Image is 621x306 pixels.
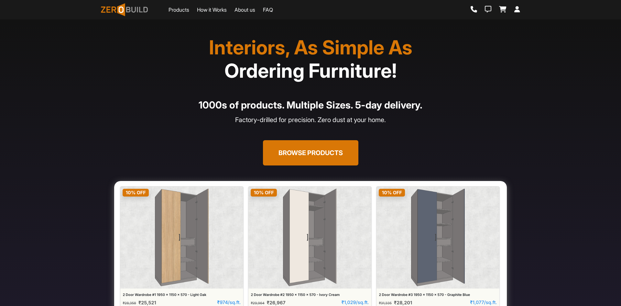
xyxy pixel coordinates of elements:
[105,36,516,82] h1: Interiors, As Simple As
[105,115,516,125] p: Factory-drilled for precision. Zero dust at your home.
[105,98,516,112] h4: 1000s of products. Multiple Sizes. 5-day delivery.
[234,6,255,14] a: About us
[197,6,227,14] a: How it Works
[263,140,358,165] button: Browse Products
[263,6,273,14] a: FAQ
[224,59,397,82] span: Ordering Furniture!
[514,6,520,13] a: Login
[101,3,148,16] img: ZeroBuild logo
[169,6,189,14] a: Products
